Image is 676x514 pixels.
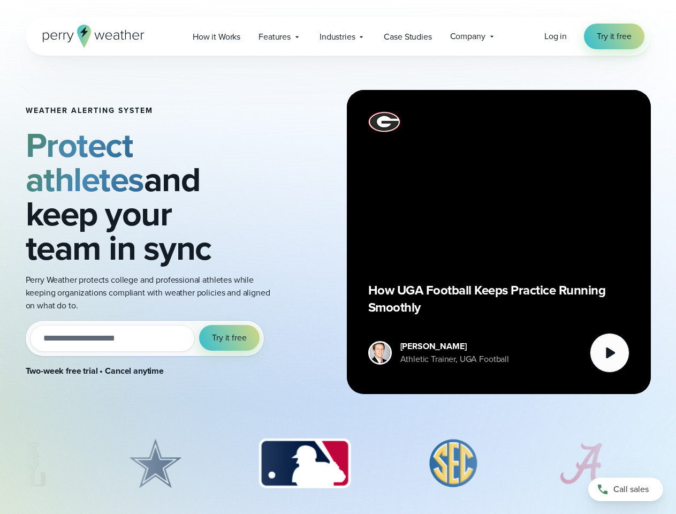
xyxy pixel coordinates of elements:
div: 4 of 8 [413,437,495,490]
a: Call sales [588,478,663,501]
a: How it Works [184,26,249,48]
a: Log in [544,30,567,43]
h2: and keep your team in sync [26,128,276,265]
span: Industries [320,31,355,43]
span: Try it free [212,331,246,344]
div: 3 of 8 [248,437,361,490]
img: %E2%9C%85-Dallas-Cowboys.svg [114,437,196,490]
h1: Weather Alerting System [26,107,276,115]
strong: Protect athletes [26,120,144,205]
a: Case Studies [375,26,440,48]
div: 5 of 8 [546,437,617,490]
div: 2 of 8 [114,437,196,490]
span: Log in [544,30,567,42]
img: %E2%9C%85-SEC.svg [413,437,495,490]
span: Try it free [597,30,631,43]
button: Try it free [199,325,259,351]
div: slideshow [26,437,651,496]
p: How UGA Football Keeps Practice Running Smoothly [368,282,629,316]
img: University-of-Alabama.svg [546,437,617,490]
span: Features [259,31,291,43]
div: Athletic Trainer, UGA Football [400,353,509,366]
span: How it Works [193,31,240,43]
strong: Two-week free trial • Cancel anytime [26,365,164,377]
p: Perry Weather protects college and professional athletes while keeping organizations compliant wi... [26,274,276,312]
img: MLB.svg [248,437,361,490]
a: Try it free [584,24,644,49]
span: Company [450,30,485,43]
span: Call sales [613,483,649,496]
div: [PERSON_NAME] [400,340,509,353]
span: Case Studies [384,31,431,43]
